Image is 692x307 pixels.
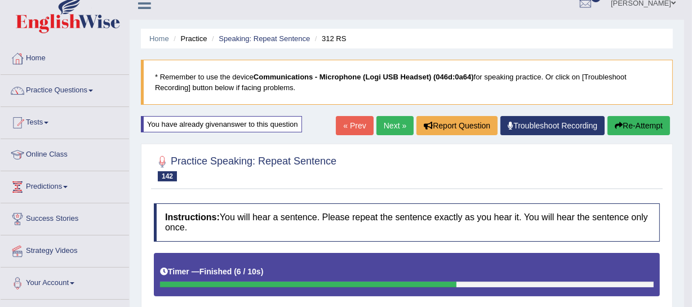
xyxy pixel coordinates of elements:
a: « Prev [336,116,373,135]
blockquote: * Remember to use the device for speaking practice. Or click on [Troubleshoot Recording] button b... [141,60,673,105]
h5: Timer — [160,268,263,276]
a: Your Account [1,268,129,296]
span: 142 [158,171,177,181]
a: Success Stories [1,203,129,232]
b: Communications - Microphone (Logi USB Headset) (046d:0a64) [254,73,474,81]
a: Strategy Videos [1,235,129,264]
a: Predictions [1,171,129,199]
li: Practice [171,33,207,44]
button: Re-Attempt [607,116,670,135]
a: Next » [376,116,414,135]
b: ) [261,267,264,276]
a: Home [149,34,169,43]
b: Finished [199,267,232,276]
a: Home [1,43,129,71]
a: Troubleshoot Recording [500,116,605,135]
a: Speaking: Repeat Sentence [219,34,310,43]
li: 312 RS [312,33,347,44]
a: Tests [1,107,129,135]
a: Practice Questions [1,75,129,103]
h4: You will hear a sentence. Please repeat the sentence exactly as you hear it. You will hear the se... [154,203,660,241]
h2: Practice Speaking: Repeat Sentence [154,153,336,181]
button: Report Question [416,116,498,135]
a: Online Class [1,139,129,167]
b: 6 / 10s [237,267,261,276]
b: Instructions: [165,212,220,222]
b: ( [234,267,237,276]
div: You have already given answer to this question [141,116,302,132]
